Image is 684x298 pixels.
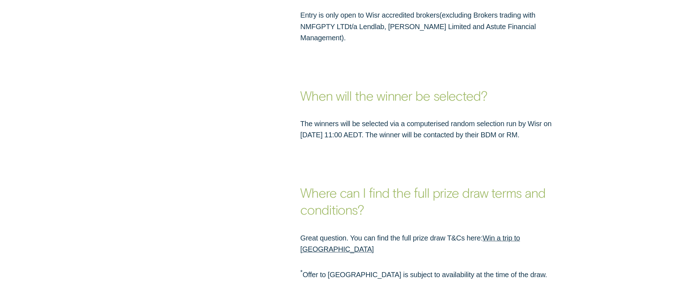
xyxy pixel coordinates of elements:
[300,10,566,43] p: Entry is only open to Wisr accredited brokers excluding Brokers trading with NMFG t/a Lendlab, [P...
[321,23,335,31] span: P T Y
[321,23,335,31] span: PTY
[300,233,566,255] p: Great question. You can find the full prize draw T&Cs here:
[300,185,545,217] strong: Where can I find the full prize draw terms and conditions?
[300,234,520,253] a: Win a trip to [GEOGRAPHIC_DATA]
[337,23,350,31] span: LTD
[342,34,344,42] span: )
[300,118,566,141] p: The winners will be selected via a computerised random selection run by Wisr on [DATE] 11:00 AEDT...
[300,267,566,280] p: Offer to [GEOGRAPHIC_DATA] is subject to availability at the time of the draw.
[439,11,442,19] span: (
[300,88,487,103] strong: When will the winner be selected?
[337,23,350,31] span: L T D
